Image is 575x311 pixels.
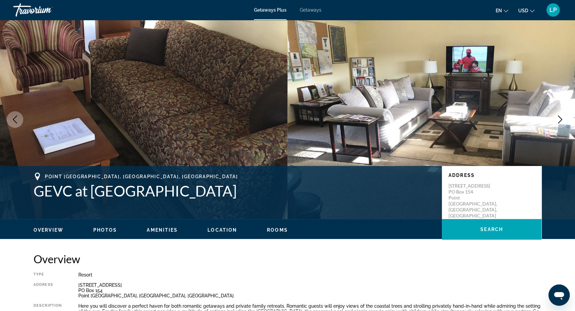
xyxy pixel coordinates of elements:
[34,282,62,298] div: Address
[93,227,117,233] button: Photos
[78,272,541,277] div: Resort
[34,227,63,233] button: Overview
[267,227,288,233] button: Rooms
[45,174,238,179] span: Point [GEOGRAPHIC_DATA], [GEOGRAPHIC_DATA], [GEOGRAPHIC_DATA]
[480,227,503,232] span: Search
[147,227,178,233] button: Amenities
[518,6,534,15] button: Change currency
[548,284,570,306] iframe: Button to launch messaging window
[34,182,435,199] h1: GEVC at [GEOGRAPHIC_DATA]
[496,6,508,15] button: Change language
[34,272,62,277] div: Type
[552,111,568,128] button: Next image
[13,1,80,19] a: Travorium
[254,7,287,13] a: Getaways Plus
[7,111,23,128] button: Previous image
[207,227,237,233] button: Location
[449,173,535,178] p: Address
[549,7,557,13] span: LP
[496,8,502,13] span: en
[78,282,541,298] div: [STREET_ADDRESS] PO Box 154 Point [GEOGRAPHIC_DATA], [GEOGRAPHIC_DATA], [GEOGRAPHIC_DATA]
[300,7,321,13] a: Getaways
[518,8,528,13] span: USD
[449,183,502,219] p: [STREET_ADDRESS] PO Box 154 Point [GEOGRAPHIC_DATA], [GEOGRAPHIC_DATA], [GEOGRAPHIC_DATA]
[442,219,541,240] button: Search
[544,3,562,17] button: User Menu
[34,252,541,266] h2: Overview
